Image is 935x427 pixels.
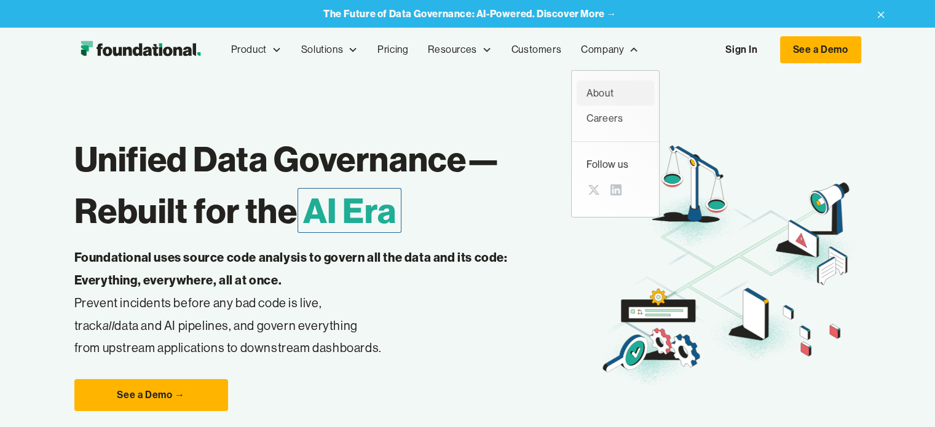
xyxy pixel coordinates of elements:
[323,8,617,20] a: The Future of Data Governance: AI-Powered. Discover More →
[586,111,644,127] div: Careers
[577,106,654,131] a: Careers
[571,29,649,70] div: Company
[103,318,115,333] em: all
[231,42,267,58] div: Product
[418,29,501,70] div: Resources
[298,188,402,233] span: AI Era
[874,368,935,427] iframe: Chat Widget
[713,37,770,63] a: Sign In
[428,42,476,58] div: Resources
[291,29,368,70] div: Solutions
[74,37,207,62] img: Foundational Logo
[74,37,207,62] a: home
[780,36,861,63] a: See a Demo
[74,246,546,359] p: Prevent incidents before any bad code is live, track data and AI pipelines, and govern everything...
[74,379,228,411] a: See a Demo →
[577,80,654,106] a: About
[586,157,644,173] div: Follow us
[581,42,624,58] div: Company
[368,29,418,70] a: Pricing
[221,29,291,70] div: Product
[301,42,343,58] div: Solutions
[74,249,508,288] strong: Foundational uses source code analysis to govern all the data and its code: Everything, everywher...
[502,29,571,70] a: Customers
[74,133,599,237] h1: Unified Data Governance— Rebuilt for the
[323,7,617,20] strong: The Future of Data Governance: AI-Powered. Discover More →
[586,85,644,101] div: About
[571,70,660,217] nav: Company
